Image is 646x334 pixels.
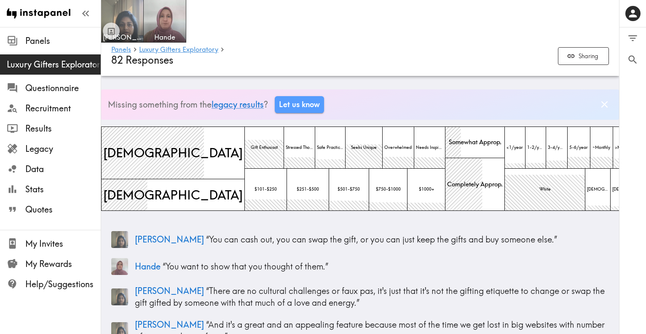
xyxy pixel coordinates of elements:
span: Completely Approp. [445,178,504,191]
span: Data [25,163,101,175]
span: ~Monthly [591,143,612,152]
span: [DEMOGRAPHIC_DATA] [585,185,610,194]
span: [PERSON_NAME] [135,286,204,296]
button: Dismiss banner [597,97,612,112]
span: Questionnaire [25,82,101,94]
p: “ There are no cultural challenges or faux pas, it's just that it's not the gifting etiquette to ... [135,285,609,309]
span: Quotes [25,204,101,215]
a: Panelist thumbnailHande “You want to show that you thought of them.” [111,255,609,278]
span: Search [627,54,638,65]
a: legacy results [212,99,264,110]
img: Panelist thumbnail [111,258,128,275]
span: $1000+ [417,185,436,194]
span: Somewhat Approp. [447,136,503,148]
span: 82 Responses [111,54,173,66]
a: Panels [111,46,131,54]
span: $101-$250 [253,185,279,194]
span: Stats [25,183,101,195]
span: [PERSON_NAME] [135,234,204,245]
span: [PERSON_NAME] [103,32,142,42]
span: $750-$1000 [374,185,402,194]
button: Sharing [558,47,609,65]
span: [DEMOGRAPHIC_DATA] [102,142,244,163]
span: Filter Responses [627,32,638,44]
span: Stressed Thoughtful [284,143,315,152]
span: [DEMOGRAPHIC_DATA] [102,184,244,205]
span: $251-$500 [295,185,321,194]
span: Safe Practical [315,143,345,152]
img: Panelist thumbnail [111,231,128,248]
span: Panels [25,35,101,47]
span: Gift Enthusiast [249,143,279,152]
span: Help/Suggestions [25,278,101,290]
span: Hande [145,32,184,42]
span: Luxury Gifters Exploratory [7,59,101,70]
span: My Rewards [25,258,101,270]
span: 5-6/year [568,143,590,152]
span: 1-2/year [525,143,546,152]
button: Search [619,49,646,70]
span: 3-4/year [546,143,567,152]
p: “ You can cash out, you can swap the gift, or you can just keep the gifts and buy someone else. ” [135,234,609,245]
span: >Monthly [613,143,634,152]
span: [DEMOGRAPHIC_DATA] [611,185,635,194]
span: Seeks Unique [349,143,378,152]
span: Legacy [25,143,101,155]
span: $501-$750 [336,185,362,194]
span: Recruitment [25,102,101,114]
button: Filter Responses [619,27,646,49]
a: Let us know [275,96,324,113]
a: Panelist thumbnail[PERSON_NAME] “You can cash out, you can swap the gift, or you can just keep th... [111,228,609,251]
span: Results [25,123,101,135]
a: Panelist thumbnail[PERSON_NAME] “There are no cultural challenges or faux pas, it's just that it'... [111,282,609,312]
img: Panelist thumbnail [111,288,128,305]
a: Luxury Gifters Exploratory [139,46,218,54]
span: Needs Inspiration [414,143,445,152]
span: Overwhelmed [383,143,413,152]
span: Hande [135,261,161,272]
span: White [538,185,552,194]
p: “ You want to show that you thought of them. ” [135,261,609,272]
span: <1/year [505,143,525,152]
p: Missing something from the ? [108,99,268,110]
span: My Invites [25,238,101,250]
span: [PERSON_NAME] [135,319,204,330]
button: Toggle between responses and questions [103,23,120,40]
